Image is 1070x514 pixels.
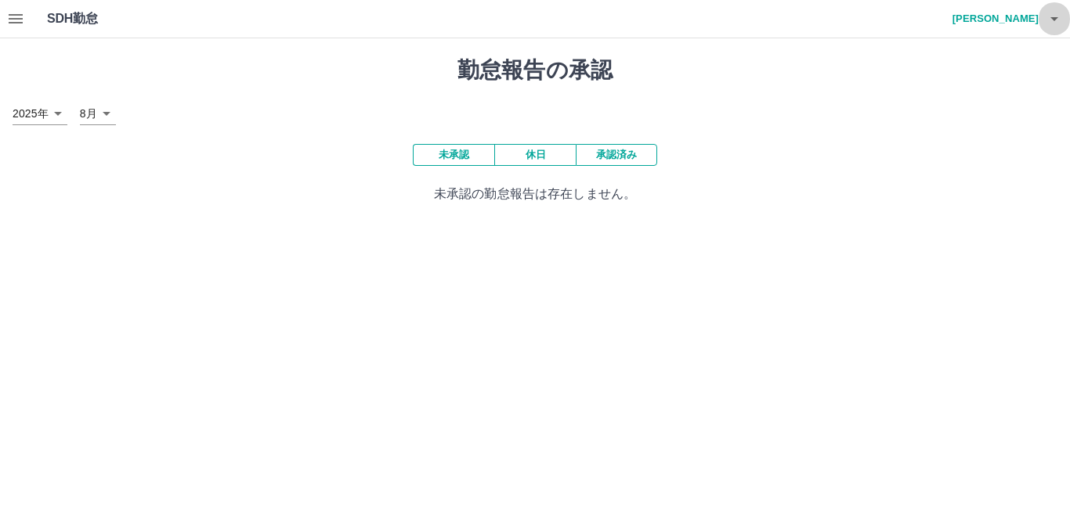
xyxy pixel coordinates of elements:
[13,185,1057,203] p: 未承認の勤怠報告は存在しません。
[494,144,576,166] button: 休日
[576,144,657,166] button: 承認済み
[13,102,67,125] div: 2025年
[80,102,116,125] div: 8月
[13,57,1057,84] h1: 勤怠報告の承認
[413,144,494,166] button: 未承認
